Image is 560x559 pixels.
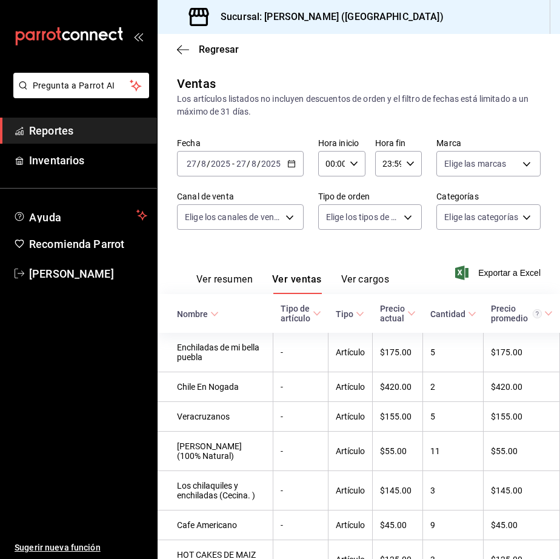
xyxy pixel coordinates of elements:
div: Cantidad [430,309,465,319]
svg: Precio promedio = Total artículos / cantidad [533,309,542,318]
span: Reportes [29,122,147,139]
input: ---- [210,159,231,169]
td: - [273,471,328,510]
label: Canal de venta [177,192,304,201]
td: 3 [423,471,484,510]
td: $155.00 [484,402,560,432]
span: / [197,159,201,169]
td: $420.00 [484,372,560,402]
td: $420.00 [373,372,423,402]
button: Ver resumen [196,273,253,294]
span: Tipo de artículo [281,304,321,323]
td: - [273,372,328,402]
div: navigation tabs [196,273,389,294]
span: Elige los canales de venta [185,211,281,223]
span: Ayuda [29,208,132,223]
div: Tipo de artículo [281,304,310,323]
td: Veracruzanos [158,402,273,432]
span: Elige los tipos de orden [326,211,400,223]
td: $45.00 [373,510,423,540]
span: Inventarios [29,152,147,169]
div: Los artículos listados no incluyen descuentos de orden y el filtro de fechas está limitado a un m... [177,93,541,118]
div: Nombre [177,309,208,319]
label: Hora inicio [318,139,365,147]
button: Regresar [177,44,239,55]
span: / [247,159,250,169]
div: Precio actual [380,304,405,323]
td: Artículo [328,372,373,402]
label: Fecha [177,139,304,147]
td: - [273,402,328,432]
button: Pregunta a Parrot AI [13,73,149,98]
span: Elige las categorías [444,211,518,223]
span: Elige las marcas [444,158,506,170]
div: Precio promedio [491,304,542,323]
span: Cantidad [430,309,476,319]
span: / [207,159,210,169]
td: $175.00 [373,333,423,372]
input: -- [201,159,207,169]
td: 11 [423,432,484,471]
button: Ver cargos [341,273,390,294]
td: $55.00 [484,432,560,471]
td: Artículo [328,432,373,471]
td: Cafe Americano [158,510,273,540]
a: Pregunta a Parrot AI [8,88,149,101]
span: Regresar [199,44,239,55]
span: - [232,159,235,169]
td: 5 [423,333,484,372]
td: $55.00 [373,432,423,471]
label: Marca [436,139,541,147]
input: -- [236,159,247,169]
label: Tipo de orden [318,192,422,201]
input: ---- [261,159,281,169]
input: -- [186,159,197,169]
td: $145.00 [484,471,560,510]
td: Artículo [328,402,373,432]
button: Ver ventas [272,273,322,294]
label: Hora fin [375,139,422,147]
div: Ventas [177,75,216,93]
td: - [273,510,328,540]
span: Pregunta a Parrot AI [33,79,130,92]
label: Categorías [436,192,541,201]
h3: Sucursal: [PERSON_NAME] ([GEOGRAPHIC_DATA]) [211,10,444,24]
td: Artículo [328,510,373,540]
td: - [273,333,328,372]
span: Precio actual [380,304,416,323]
div: Tipo [336,309,353,319]
span: Nombre [177,309,219,319]
td: Artículo [328,333,373,372]
td: Los chilaquiles y enchiladas (Cecina. ) [158,471,273,510]
td: 2 [423,372,484,402]
td: $155.00 [373,402,423,432]
td: $175.00 [484,333,560,372]
span: / [257,159,261,169]
td: Artículo [328,471,373,510]
input: -- [251,159,257,169]
td: [PERSON_NAME] (100% Natural) [158,432,273,471]
td: 9 [423,510,484,540]
td: Enchiladas de mi bella puebla [158,333,273,372]
span: Recomienda Parrot [29,236,147,252]
td: Chile En Nogada [158,372,273,402]
td: 5 [423,402,484,432]
td: - [273,432,328,471]
span: Sugerir nueva función [15,541,147,554]
span: Tipo [336,309,364,319]
button: open_drawer_menu [133,32,143,41]
span: [PERSON_NAME] [29,266,147,282]
td: $145.00 [373,471,423,510]
td: $45.00 [484,510,560,540]
span: Precio promedio [491,304,553,323]
button: Exportar a Excel [458,266,541,280]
